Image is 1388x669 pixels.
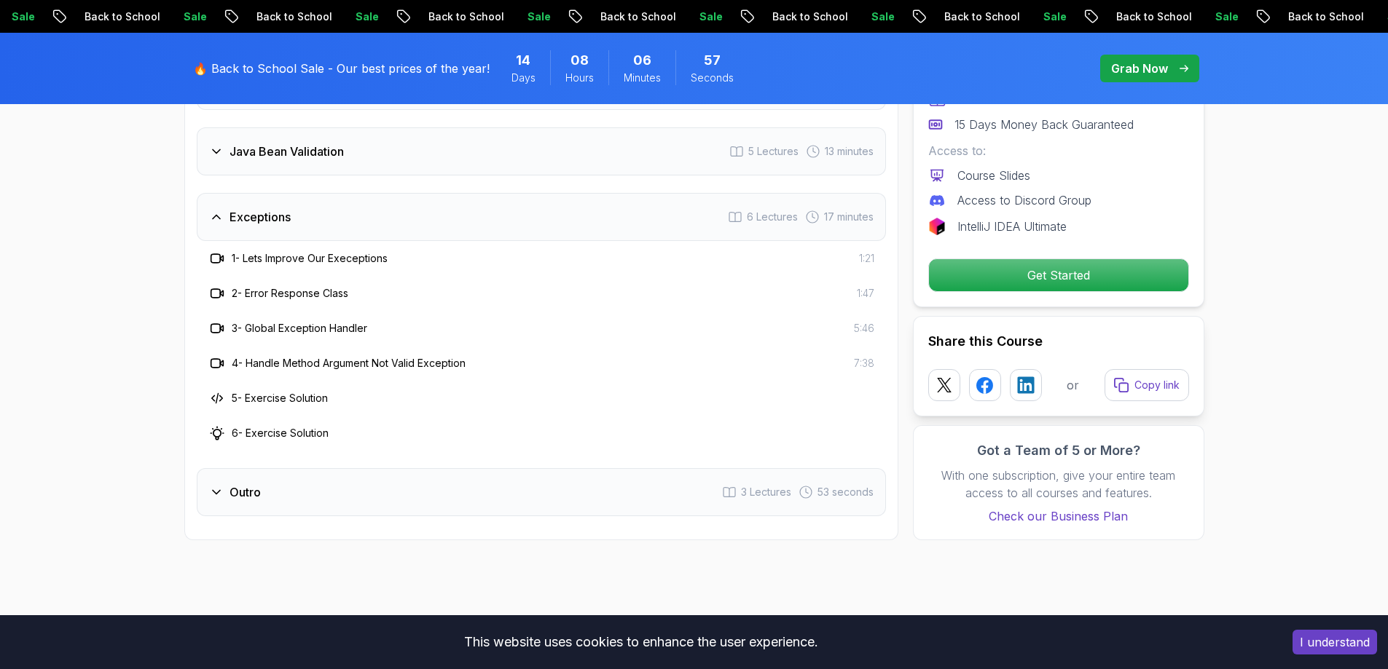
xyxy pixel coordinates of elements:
p: Sale [315,9,361,24]
span: 8 Hours [571,50,589,71]
button: Get Started [928,258,1189,292]
button: Accept cookies [1293,630,1377,654]
p: 15 Days Money Back Guaranteed [954,116,1134,133]
span: Minutes [624,71,661,85]
h3: 2 - Error Response Class [232,286,348,301]
span: 3 Lectures [741,485,791,499]
h3: 4 - Handle Method Argument Not Valid Exception [232,356,466,371]
p: Back to School [903,9,1003,24]
h3: 5 - Exercise Solution [232,391,328,405]
span: 53 seconds [817,485,874,499]
p: Copy link [1134,378,1180,392]
p: Access to: [928,142,1189,159]
span: 6 Minutes [633,50,651,71]
h3: Got a Team of 5 or More? [928,440,1189,461]
span: 1:47 [857,286,874,301]
p: Back to School [560,9,659,24]
p: Sale [1003,9,1049,24]
img: jetbrains logo [928,218,946,235]
button: Copy link [1105,369,1189,401]
span: 14 Days [516,50,530,71]
span: 5:46 [854,321,874,336]
a: Check our Business Plan [928,507,1189,525]
h3: Outro [230,483,261,501]
p: 🔥 Back to School Sale - Our best prices of the year! [193,60,490,77]
h3: Exceptions [230,208,291,226]
h3: 1 - Lets Improve Our Execeptions [232,251,388,266]
button: Exceptions6 Lectures 17 minutes [197,193,886,241]
p: Sale [1175,9,1221,24]
p: Back to School [388,9,487,24]
p: Sale [487,9,533,24]
span: Days [511,71,536,85]
h3: 3 - Global Exception Handler [232,321,367,336]
h3: Java Bean Validation [230,143,344,160]
p: Sale [831,9,877,24]
button: Outro3 Lectures 53 seconds [197,468,886,516]
span: 6 Lectures [747,210,798,224]
p: Back to School [1075,9,1175,24]
p: Course Slides [957,167,1030,184]
p: Back to School [1247,9,1346,24]
p: or [1067,376,1079,394]
h3: 6 - Exercise Solution [232,426,329,440]
span: 57 Seconds [704,50,721,71]
p: Get Started [929,259,1188,291]
span: 5 Lectures [748,144,799,159]
p: Access to Discord Group [957,191,1091,209]
div: This website uses cookies to enhance the user experience. [11,626,1271,658]
p: IntelliJ IDEA Ultimate [957,218,1067,235]
p: Sale [143,9,189,24]
span: 1:21 [859,251,874,266]
span: 13 minutes [825,144,874,159]
p: Back to School [44,9,143,24]
p: With one subscription, give your entire team access to all courses and features. [928,467,1189,502]
button: Java Bean Validation5 Lectures 13 minutes [197,127,886,175]
h2: Share this Course [928,331,1189,352]
p: Back to School [732,9,831,24]
span: Seconds [691,71,734,85]
span: 17 minutes [824,210,874,224]
p: Grab Now [1111,60,1168,77]
span: Hours [565,71,594,85]
p: Back to School [216,9,315,24]
p: Sale [659,9,705,24]
span: 7:38 [854,356,874,371]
